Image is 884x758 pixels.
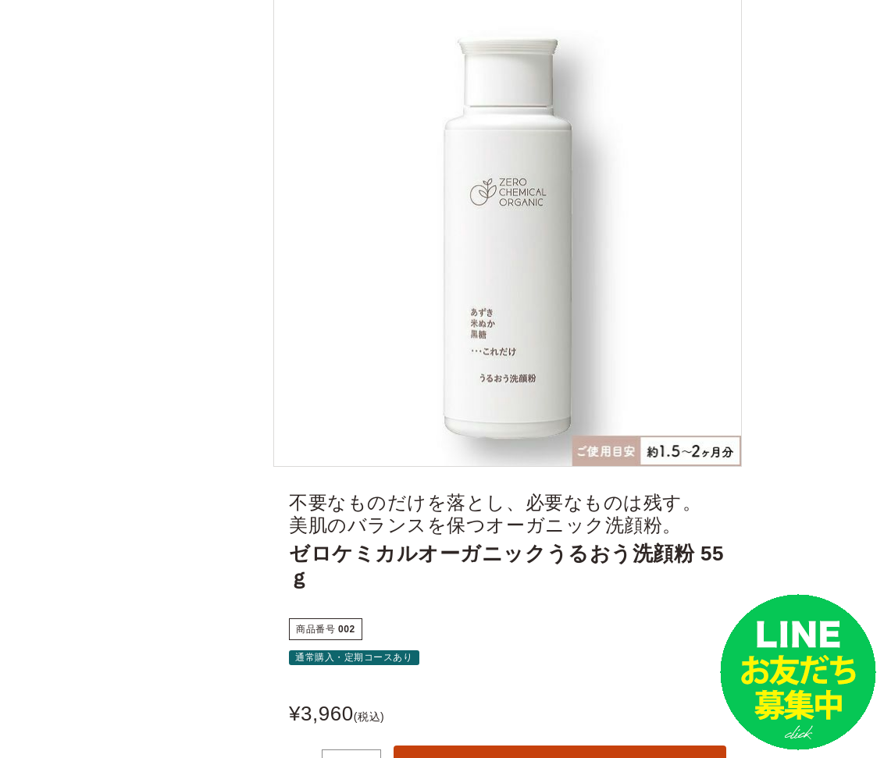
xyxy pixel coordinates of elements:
[289,542,726,590] span: ゼロケミカルオーガニックうるおう洗顔粉 55ｇ
[720,594,876,750] img: small_line.png
[289,693,301,734] span: ¥
[301,693,354,734] span: 3,960
[338,624,355,635] span: 002
[296,624,335,635] span: 商品番号
[295,652,412,663] span: 通常購入・定期コースあり
[289,492,726,537] span: 不要なものだけを落とし、必要なものは残す。 美肌のバランスを保つオーガニック洗顔粉。
[358,711,380,723] span: 税込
